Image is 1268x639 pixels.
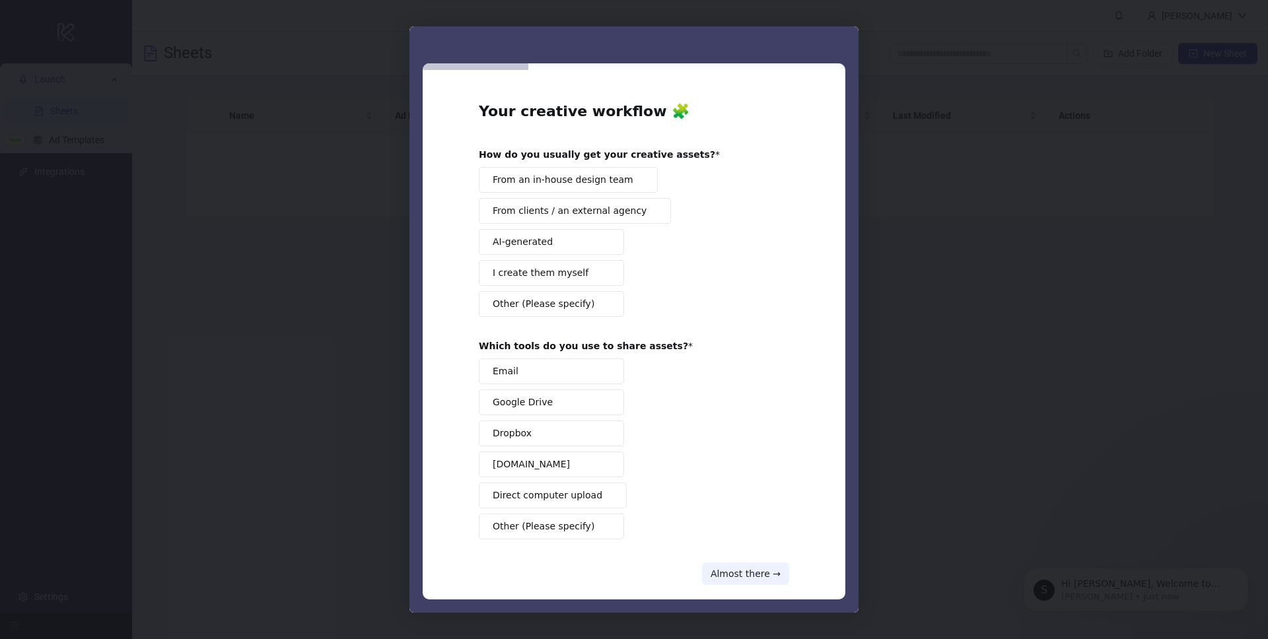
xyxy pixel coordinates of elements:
[57,38,227,312] span: Hi [PERSON_NAME], Welcome to [DOMAIN_NAME]! 🎉 You’re all set to start launching ads effortlessly....
[479,291,624,317] button: Other (Please specify)
[479,198,671,224] button: From clients / an external agency
[30,40,51,61] div: Profile image for Simon
[493,297,594,311] span: Other (Please specify)
[702,562,789,585] button: Almost there →
[479,420,624,446] button: Dropbox
[493,426,532,440] span: Dropbox
[493,204,647,218] span: From clients / an external agency
[57,51,228,63] p: Message from Simon, sent Just now
[479,260,624,286] button: I create them myself
[479,358,624,384] button: Email
[493,488,602,502] span: Direct computer upload
[479,229,624,255] button: AI-generated
[493,395,553,409] span: Google Drive
[493,235,553,249] span: AI-generated
[493,457,570,471] span: [DOMAIN_NAME]
[493,520,594,533] span: Other (Please specify)
[479,167,658,193] button: From an in-house design team
[479,341,688,351] b: Which tools do you use to share assets?
[493,364,518,378] span: Email
[493,173,633,187] span: From an in-house design team
[493,266,588,280] span: I create them myself
[479,103,689,119] b: Your creative workflow 🧩
[479,389,624,415] button: Google Drive
[479,452,624,477] button: [DOMAIN_NAME]
[479,514,624,539] button: Other (Please specify)
[479,483,627,508] button: Direct computer upload
[479,149,715,160] b: How do you usually get your creative assets?
[20,28,244,71] div: message notification from Simon, Just now. Hi Lucas, Welcome to Kitchn.io! 🎉 You’re all set to st...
